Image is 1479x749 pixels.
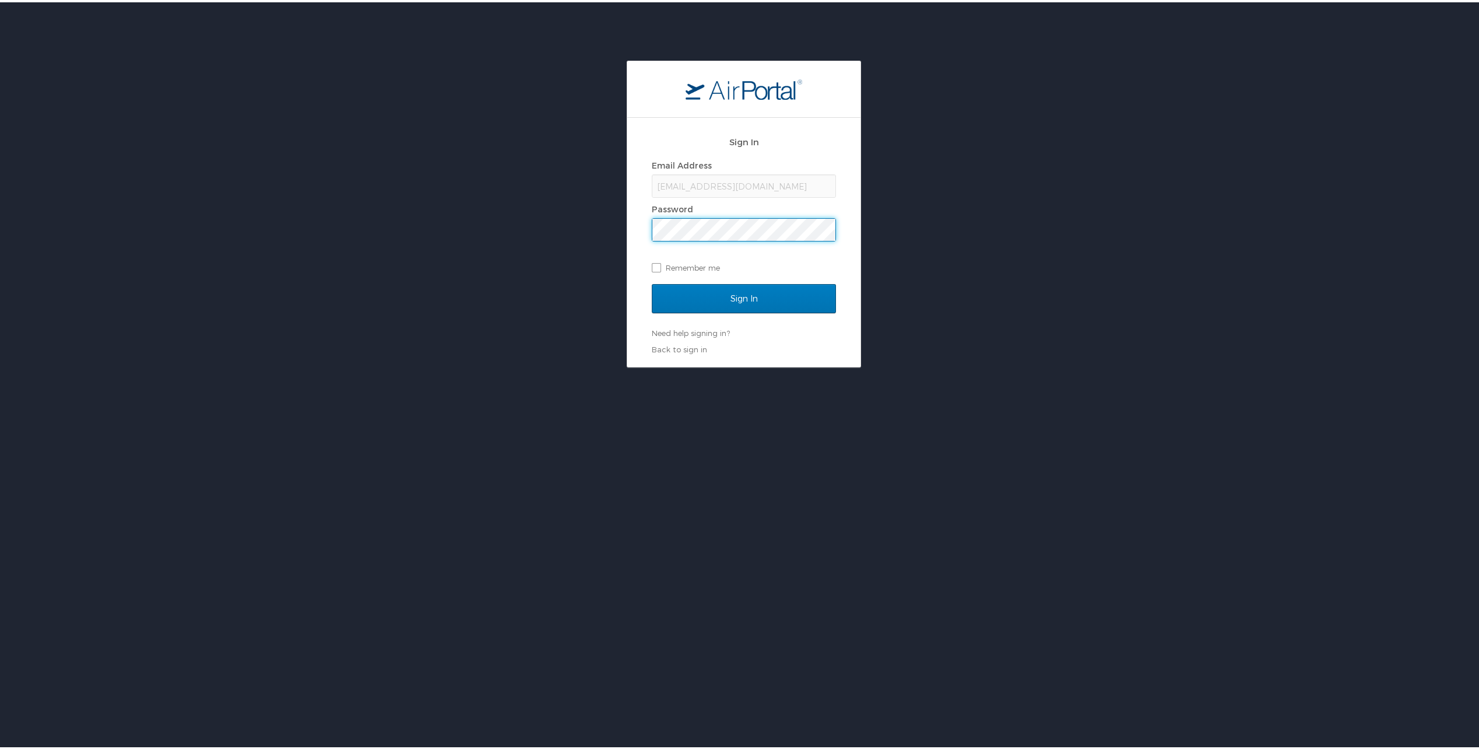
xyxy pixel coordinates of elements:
[652,202,693,212] label: Password
[686,76,802,97] img: logo
[652,158,712,168] label: Email Address
[652,282,836,311] input: Sign In
[652,133,836,146] h2: Sign In
[652,326,730,335] a: Need help signing in?
[652,257,836,274] label: Remember me
[652,342,707,352] a: Back to sign in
